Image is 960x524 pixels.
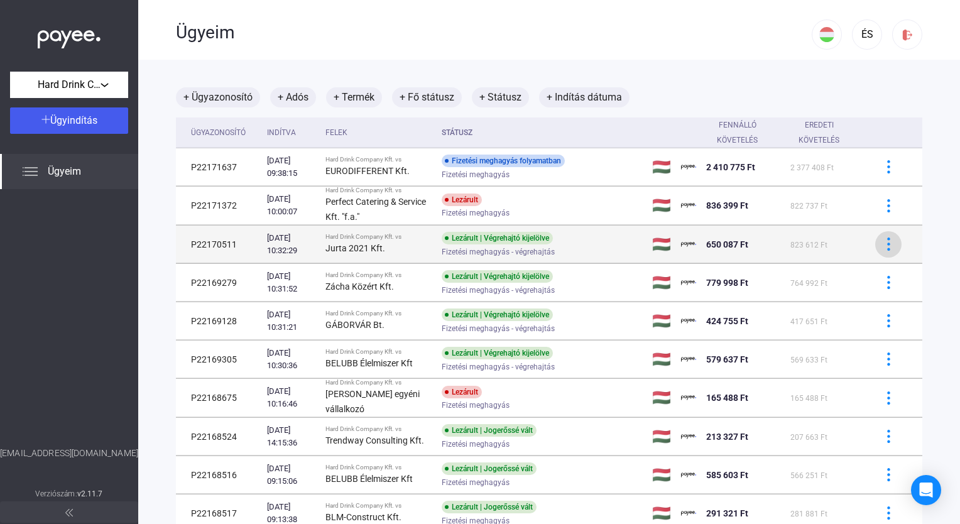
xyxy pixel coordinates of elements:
[442,155,565,167] div: Fizetési meghagyás folyamatban
[861,28,873,40] font: ÉS
[875,385,902,411] button: több-kék
[267,125,315,140] div: Indítva
[176,302,262,340] td: P22169128
[325,358,413,368] strong: BELUBB Élelmiszer Kft
[706,200,748,210] span: 836 399 Ft
[267,462,315,488] div: [DATE] 09:15:06
[325,379,432,386] div: Hard Drink Company Kft. vs
[882,506,895,520] img: több-kék
[23,164,38,179] img: list.svg
[325,271,432,279] div: Hard Drink Company Kft. vs
[442,437,510,452] span: Fizetési meghagyás
[325,435,424,445] strong: Trendway Consulting Kft.
[647,456,676,494] td: 🇭🇺
[41,115,50,124] img: plus-white.svg
[442,194,482,206] div: Lezárult
[176,456,262,494] td: P22168516
[38,77,101,92] span: Hard Drink Company Kft.
[875,154,902,180] button: több-kék
[176,379,262,417] td: P22168675
[882,237,895,251] img: több-kék
[790,117,848,148] div: Eredeti követelés
[176,418,262,456] td: P22168524
[706,354,748,364] span: 579 637 Ft
[681,429,696,444] img: kedvezményezett-logó
[267,308,315,334] div: [DATE] 10:31:21
[706,239,748,249] span: 650 087 Ft
[706,508,748,518] span: 291 321 Ft
[681,506,696,521] img: kedvezményezett-logó
[882,160,895,173] img: több-kék
[267,385,315,410] div: [DATE] 10:16:46
[706,117,769,148] div: Fennálló követelés
[790,433,827,442] span: 207 663 Ft
[442,359,555,374] span: Fizetési meghagyás - végrehajtás
[790,117,859,148] div: Eredeti követelés
[442,308,553,321] div: Lezárult | Végrehajtó kijelölve
[442,244,555,259] span: Fizetési meghagyás - végrehajtás
[681,237,696,252] img: kedvezményezett-logó
[183,90,253,105] font: + Ügyazonosító
[325,464,432,471] div: Hard Drink Company Kft. vs
[77,489,103,498] strong: v2.11.7
[852,19,882,50] button: ÉS
[191,125,246,140] div: Ügyazonosító
[875,192,902,219] button: több-kék
[875,270,902,296] button: több-kék
[479,90,521,105] font: + Státusz
[442,347,553,359] div: Lezárult | Végrehajtó kijelölve
[325,243,385,253] strong: Jurta 2021 Kft.
[681,314,696,329] img: kedvezményezett-logó
[875,346,902,373] button: több-kék
[442,283,555,298] span: Fizetési meghagyás - végrehajtás
[325,197,426,222] strong: Perfect Catering & Service Kft. "f.a."
[901,28,914,41] img: kijelentkezés-piros
[882,352,895,366] img: több-kék
[706,393,748,403] span: 165 488 Ft
[790,510,827,518] span: 281 881 Ft
[892,19,922,50] button: kijelentkezés-piros
[442,321,555,336] span: Fizetési meghagyás - végrehajtás
[875,231,902,258] button: több-kék
[325,310,432,317] div: Hard Drink Company Kft. vs
[681,352,696,367] img: kedvezményezett-logó
[647,379,676,417] td: 🇭🇺
[647,341,676,378] td: 🇭🇺
[38,23,101,49] img: white-payee-white-dot.svg
[875,308,902,334] button: több-kék
[176,264,262,302] td: P22169279
[48,164,81,179] span: Ügyeim
[65,509,73,516] img: arrow-double-left-grey.svg
[911,475,941,505] div: Nyissa meg az Intercom Messengert
[706,278,748,288] span: 779 998 Ft
[681,198,696,213] img: kedvezményezett-logó
[647,148,676,186] td: 🇭🇺
[790,356,827,364] span: 569 633 Ft
[325,512,401,522] strong: BLM-Construct Kft.
[647,226,676,263] td: 🇭🇺
[790,317,827,326] span: 417 651 Ft
[10,107,128,134] button: Ügyindítás
[706,117,780,148] div: Fennálló követelés
[325,281,394,292] strong: Zácha Közért Kft.
[790,202,827,210] span: 822 737 Ft
[812,19,842,50] button: HU
[267,125,296,140] div: Indítva
[267,270,315,295] div: [DATE] 10:31:52
[681,467,696,483] img: kedvezményezett-logó
[176,187,262,225] td: P22171372
[790,394,827,403] span: 165 488 Ft
[325,187,432,194] div: Hard Drink Company Kft. vs
[882,276,895,289] img: több-kék
[325,233,432,241] div: Hard Drink Company Kft. vs
[790,279,827,288] span: 764 992 Ft
[442,501,537,513] div: Lezárult | Jogerőssé vált
[10,72,128,98] button: Hard Drink Company Kft.
[50,114,97,126] span: Ügyindítás
[176,148,262,186] td: P22171637
[647,418,676,456] td: 🇭🇺
[790,163,834,172] span: 2 377 408 Ft
[176,22,812,43] div: Ügyeim
[267,424,315,449] div: [DATE] 14:15:36
[875,462,902,488] button: több-kék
